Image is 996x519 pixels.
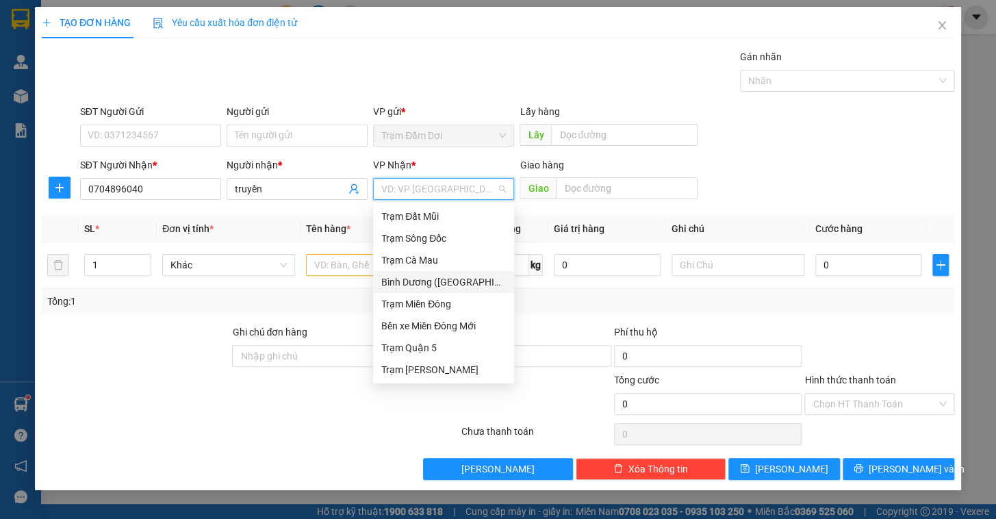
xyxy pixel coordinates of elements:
[520,177,556,199] span: Giao
[84,223,95,234] span: SL
[373,315,514,337] div: Bến xe Miền Đông Mới
[381,253,506,268] div: Trạm Cà Mau
[740,464,750,474] span: save
[381,296,506,312] div: Trạm Miền Đông
[576,458,726,480] button: deleteXóa Thông tin
[232,345,420,367] input: Ghi chú đơn hàng
[153,17,297,28] span: Yêu cầu xuất hóa đơn điện tử
[554,223,604,234] span: Giá trị hàng
[49,177,71,199] button: plus
[381,125,506,146] span: Trạm Đầm Dơi
[728,458,840,480] button: save[PERSON_NAME]
[373,160,411,170] span: VP Nhận
[306,254,439,276] input: VD: Bàn, Ghế
[373,104,514,119] div: VP gửi
[854,464,863,474] span: printer
[42,17,131,28] span: TẠO ĐƠN HÀNG
[520,106,559,117] span: Lấy hàng
[373,271,514,293] div: Bình Dương (BX Bàu Bàng)
[614,375,659,385] span: Tổng cước
[47,254,69,276] button: delete
[672,254,804,276] input: Ghi Chú
[520,124,551,146] span: Lấy
[381,231,506,246] div: Trạm Sông Đốc
[529,254,543,276] span: kg
[932,254,949,276] button: plus
[227,157,368,173] div: Người nhận
[740,51,782,62] label: Gán nhãn
[47,294,385,309] div: Tổng: 1
[933,259,948,270] span: plus
[556,177,698,199] input: Dọc đường
[755,461,828,477] span: [PERSON_NAME]
[80,157,221,173] div: SĐT Người Nhận
[381,209,506,224] div: Trạm Đất Mũi
[936,20,947,31] span: close
[153,18,164,29] img: icon
[373,205,514,227] div: Trạm Đất Mũi
[381,362,506,377] div: Trạm [PERSON_NAME]
[460,424,613,448] div: Chưa thanh toán
[869,461,965,477] span: [PERSON_NAME] và In
[373,227,514,249] div: Trạm Sông Đốc
[381,275,506,290] div: Bình Dương ([GEOGRAPHIC_DATA])
[373,293,514,315] div: Trạm Miền Đông
[381,318,506,333] div: Bến xe Miền Đông Mới
[923,7,961,45] button: Close
[373,249,514,271] div: Trạm Cà Mau
[381,340,506,355] div: Trạm Quận 5
[520,160,563,170] span: Giao hàng
[843,458,954,480] button: printer[PERSON_NAME] và In
[170,255,287,275] span: Khác
[306,223,350,234] span: Tên hàng
[614,325,802,345] div: Phí thu hộ
[42,18,51,27] span: plus
[373,337,514,359] div: Trạm Quận 5
[628,461,688,477] span: Xóa Thông tin
[232,327,307,338] label: Ghi chú đơn hàng
[554,254,661,276] input: 0
[461,461,535,477] span: [PERSON_NAME]
[815,223,863,234] span: Cước hàng
[348,183,359,194] span: user-add
[162,223,214,234] span: Đơn vị tính
[49,182,70,193] span: plus
[613,464,623,474] span: delete
[373,359,514,381] div: Trạm Đức Hòa
[666,216,810,242] th: Ghi chú
[80,104,221,119] div: SĐT Người Gửi
[551,124,698,146] input: Dọc đường
[804,375,895,385] label: Hình thức thanh toán
[227,104,368,119] div: Người gửi
[423,458,573,480] button: [PERSON_NAME]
